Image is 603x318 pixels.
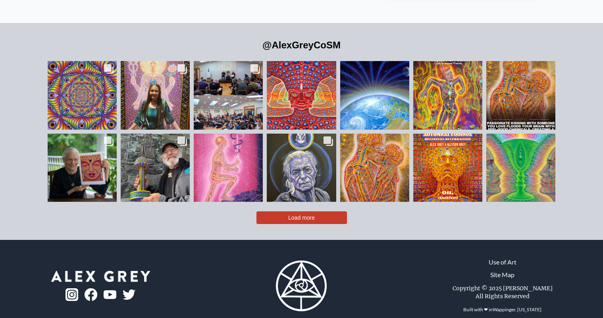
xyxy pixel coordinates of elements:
div: Copyright © 2025 [PERSON_NAME] [453,284,553,292]
a: We are an Art Church. We encourage everyone to recognize themselves as reflec... [194,61,263,129]
a: @AlexGreyCoSM [262,40,341,50]
img: Monti Moore was a beloved friend of the Visionary Art Community. She and Mark... [120,49,190,142]
img: We are an Art Church. We encourage everyone to recognize themselves as reflec... [193,52,263,139]
img: Passionate kissing with someone you love floods your brain with feel-good che... [486,52,556,139]
a: Use of Art [489,257,516,267]
a: August Theme of the Month: Community What’s happening this month at CoSM? �... [413,61,482,129]
a: Passionate kissing with someone you love floods your brain with feel-good che... [486,61,555,129]
img: August Theme of the Month: Community What’s happening this month at CoSM? �... [413,52,483,140]
img: youtube-logo.png [104,290,116,299]
img: 🌞LINE UP ANNOUNCEMENT!🌞 Autumnal Equinox Celestial Celebration September 20... [413,124,483,211]
img: 🌀 Buy 2, Get 1 FREE! Visionary Posters by Alex Grey & Allyson Grey 🎨 Buy a... [47,52,117,139]
img: The Leaf and Vine forms a Holy Grail of oneness with divine light. Emerald G... [475,133,567,202]
button: Load more posts [256,211,347,224]
a: A Laughing Buddha cries tears of joy from the Third Eye. In a moment of visio... [48,134,117,202]
img: twitter-logo.png [123,289,135,300]
a: For Paul Stamets birthday on July 17th, Allyson & I gifted him a special Pabl... [121,134,190,202]
img: A Laughing Buddha cries tears of joy from the Third Eye. In a moment of visio... [47,121,117,214]
img: There is a need for individuals to find ways of transcending their limiting i... [193,124,263,211]
img: In 1979 I sat in meditation with the Tibetan Buddhist master Dudjom Rinpoche.... [266,124,336,211]
a: Monti Moore was a beloved friend of the Visionary Art Community. She and Mark... [121,61,190,129]
a: How do we work as artists? Is it the self as a bundle of fears and upsets and... [267,61,336,129]
div: All Rights Reserved [476,292,530,300]
img: How do we work as artists? Is it the self as a bundle of fears and upsets and... [266,60,336,130]
a: 🌀 Buy 2, Get 1 FREE! Visionary Posters by Alex Grey & Allyson Grey 🎨 Buy a... [48,61,117,129]
a: There is a need for individuals to find ways of transcending their limiting i... [194,134,263,202]
a: Kissing by Alex Grey, 1983 *** This was Alex Grey’s first oil painting to d... [340,134,409,202]
a: Wappinger, [US_STATE] [493,307,541,312]
span: Load more [288,215,315,221]
img: Kissing by Alex Grey, 1983 *** This was Alex Grey’s first oil painting to d... [340,121,410,214]
div: Built with ❤ in [460,303,545,316]
a: The Leaf and Vine forms a Holy Grail of oneness with divine light. Emerald G... [486,134,555,202]
a: When I point to the earth or the planet as a subject, it’s the web of life. I... [340,61,409,129]
img: When I point to the earth or the planet as a subject, it’s the web of life. I... [323,61,426,130]
img: fb-logo.png [85,288,97,301]
a: In 1979 I sat in meditation with the Tibetan Buddhist master Dudjom Rinpoche.... [267,134,336,202]
img: ig-logo.png [66,288,78,301]
a: 🌞LINE UP ANNOUNCEMENT!🌞 Autumnal Equinox Celestial Celebration September 20... [413,134,482,202]
img: For Paul Stamets birthday on July 17th, Allyson & I gifted him a special Pabl... [120,124,190,211]
a: Site Map [490,270,514,280]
